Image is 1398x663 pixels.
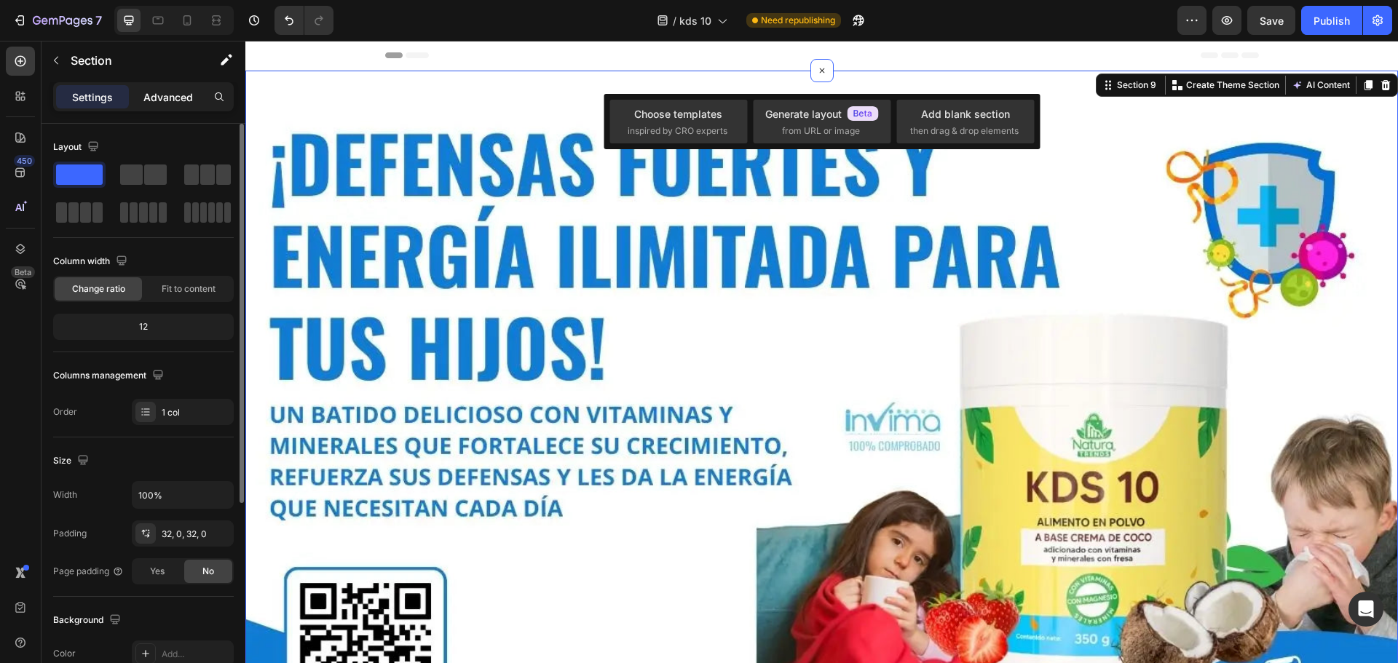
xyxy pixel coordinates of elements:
div: 32, 0, 32, 0 [162,528,230,541]
div: Page padding [53,565,124,578]
div: Order [53,405,77,418]
span: Need republishing [761,14,835,27]
span: No [202,565,214,578]
p: Settings [72,90,113,105]
button: Publish [1301,6,1362,35]
div: Publish [1314,13,1350,28]
div: Background [53,611,124,630]
div: Open Intercom Messenger [1348,592,1383,627]
span: from URL or image [782,124,860,138]
div: 1 col [162,406,230,419]
span: / [673,13,676,28]
iframe: Design area [245,41,1398,663]
span: Save [1260,15,1284,27]
span: Yes [150,565,165,578]
div: Choose templates [634,106,722,122]
input: Auto [133,482,233,508]
div: 450 [14,155,35,167]
p: Advanced [143,90,193,105]
div: Width [53,488,77,501]
span: then drag & drop elements [910,124,1019,138]
div: Padding [53,527,87,540]
span: Fit to content [162,282,216,295]
div: Add... [162,648,230,661]
div: Size [53,451,92,471]
span: inspired by CRO experts [628,124,727,138]
div: Add blank section [921,106,1010,122]
button: Save [1247,6,1295,35]
button: 7 [6,6,108,35]
div: Column width [53,252,130,271]
div: Color [53,647,76,660]
p: Section [71,52,190,69]
p: 7 [95,12,102,29]
div: Beta [11,266,35,278]
span: Change ratio [72,282,125,295]
div: Columns management [53,366,167,386]
div: 12 [56,317,231,337]
div: Generate layout [765,106,879,122]
div: Undo/Redo [275,6,333,35]
span: kds 10 [679,13,711,28]
div: Layout [53,138,102,157]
